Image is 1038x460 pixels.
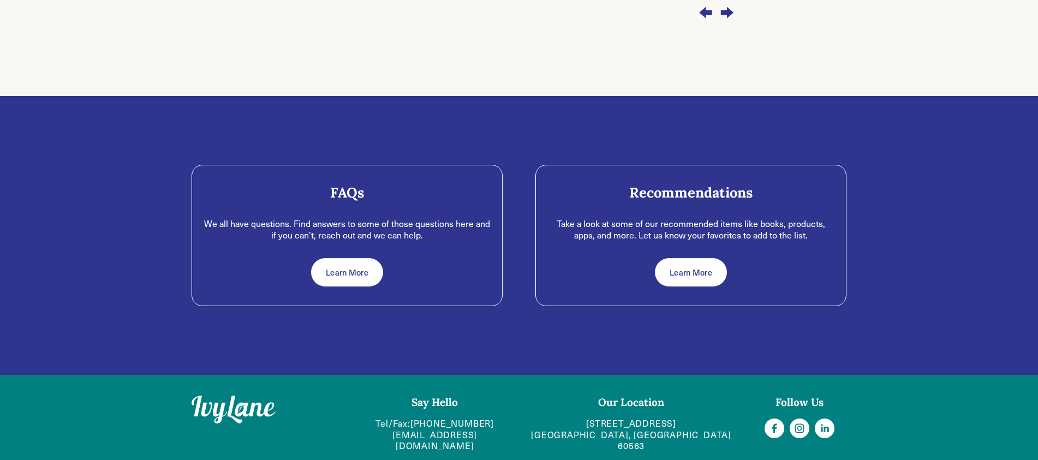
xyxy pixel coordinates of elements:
[311,258,383,286] a: Learn More
[203,184,491,201] h2: FAQs
[360,418,510,452] p: Tel/Fax:
[528,418,734,452] a: [STREET_ADDRESS][GEOGRAPHIC_DATA], [GEOGRAPHIC_DATA] 60563
[547,184,835,201] h2: Recommendations
[790,419,809,438] a: Instagram
[765,419,784,438] a: Facebook
[360,396,510,409] h4: Say Hello
[203,218,491,241] p: We all have questions. Find answers to some of those questions here and if you can’t, reach out a...
[410,418,494,429] a: [PHONE_NUMBER]
[655,258,726,286] a: Learn More
[815,419,834,438] a: LinkedIn
[360,429,510,452] a: [EMAIL_ADDRESS][DOMAIN_NAME]
[547,218,835,241] p: Take a look at some of our recommended items like books, products, apps, and more. Let us know yo...
[753,396,846,409] h4: Follow Us
[528,396,734,409] h4: Our Location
